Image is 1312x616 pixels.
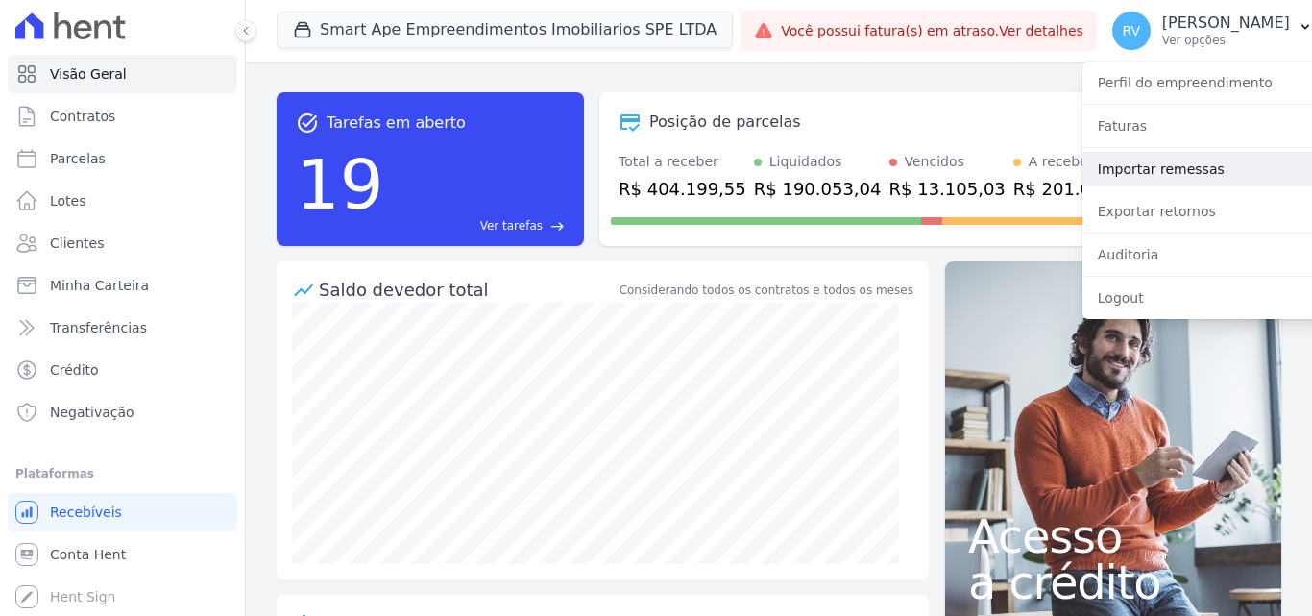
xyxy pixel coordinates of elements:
a: Transferências [8,308,237,347]
button: Smart Ape Empreendimentos Imobiliarios SPE LTDA [277,12,733,48]
div: Total a receber [619,152,746,172]
span: Parcelas [50,149,106,168]
a: Conta Hent [8,535,237,574]
span: task_alt [296,111,319,135]
a: Contratos [8,97,237,136]
a: Negativação [8,393,237,431]
span: Transferências [50,318,147,337]
span: Ver tarefas [480,217,543,234]
div: Considerando todos os contratos e todos os meses [620,282,913,299]
a: Minha Carteira [8,266,237,305]
a: Crédito [8,351,237,389]
span: RV [1123,24,1141,37]
p: Ver opções [1162,33,1290,48]
div: Plataformas [15,462,230,485]
span: Recebíveis [50,503,122,522]
p: [PERSON_NAME] [1162,13,1290,33]
div: A receber [1029,152,1094,172]
span: Contratos [50,107,115,126]
span: Acesso [968,513,1258,559]
a: Ver detalhes [999,23,1083,38]
span: Visão Geral [50,64,127,84]
div: Posição de parcelas [649,111,801,134]
a: Recebíveis [8,493,237,531]
div: Liquidados [769,152,842,172]
span: Conta Hent [50,545,126,564]
span: a crédito [968,559,1258,605]
div: Saldo devedor total [319,277,616,303]
span: east [550,219,565,234]
div: 19 [296,135,384,234]
span: Você possui fatura(s) em atraso. [781,21,1083,41]
span: Tarefas em aberto [327,111,466,135]
div: R$ 190.053,04 [754,176,882,202]
span: Minha Carteira [50,276,149,295]
span: Lotes [50,191,86,210]
a: Lotes [8,182,237,220]
a: Ver tarefas east [392,217,565,234]
div: R$ 13.105,03 [889,176,1006,202]
span: Clientes [50,234,104,253]
a: Visão Geral [8,55,237,93]
a: Clientes [8,224,237,262]
span: Negativação [50,403,134,422]
div: Vencidos [905,152,964,172]
a: Parcelas [8,139,237,178]
div: R$ 201.041,48 [1013,176,1141,202]
span: Crédito [50,360,99,380]
div: R$ 404.199,55 [619,176,746,202]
